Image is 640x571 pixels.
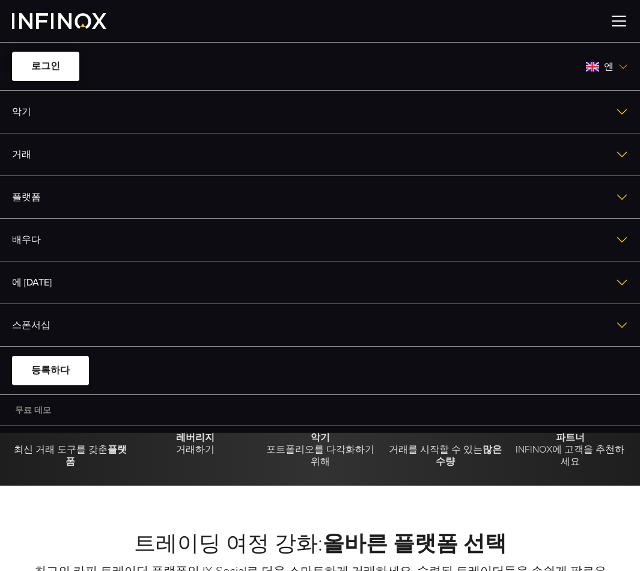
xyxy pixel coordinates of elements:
[604,61,614,73] font: 엔
[12,106,31,118] font: 악기
[12,276,52,289] font: 에 [DATE]
[12,234,41,246] font: 배우다
[556,432,585,444] font: 파트너
[31,60,60,72] font: 로그인
[134,531,323,557] font: 트레이딩 여정 강화:
[12,148,31,160] font: 거래
[323,531,507,557] font: 올바른 플랫폼 선택
[176,432,215,444] font: 레버리지
[12,319,50,331] font: 스폰서십
[15,405,51,415] font: 무료 데모
[14,444,108,456] font: 최신 거래 도구를 갖춘
[66,444,127,468] font: 플랫폼
[436,444,502,468] font: 많은 수량
[12,356,89,385] a: 등록하다
[12,404,54,417] a: 무료 데모
[266,444,374,468] font: 포트폴리오를 다각화하기 위해
[176,444,215,456] font: 거래하기
[12,191,41,203] font: 플랫폼
[516,444,624,468] font: INFINOX에 고객을 추천하세요
[31,364,70,376] font: 등록하다
[311,432,330,444] font: 악기
[12,52,79,81] a: 로그인
[389,444,483,456] font: 거래를 시작할 수 있는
